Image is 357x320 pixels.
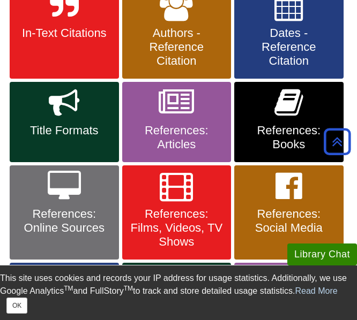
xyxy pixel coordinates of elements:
a: References: Books [234,82,344,162]
a: References: Films, Videos, TV Shows [122,165,232,260]
sup: TM [124,285,133,292]
a: Title Formats [10,82,119,162]
span: Authors - Reference Citation [130,26,224,68]
a: References: Social Media [234,165,344,260]
button: Close [6,298,27,314]
sup: TM [64,285,73,292]
a: Read More [295,286,338,295]
span: References: Articles [130,124,224,151]
span: References: Online Sources [18,207,111,235]
button: Library Chat [287,243,357,265]
span: References: Books [242,124,336,151]
span: Dates - Reference Citation [242,26,336,68]
span: Title Formats [18,124,111,138]
a: References: Online Sources [10,165,119,260]
a: References: Articles [122,82,232,162]
span: In-Text Citations [18,26,111,40]
a: Back to Top [320,134,354,149]
span: References: Social Media [242,207,336,235]
span: References: Films, Videos, TV Shows [130,207,224,249]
